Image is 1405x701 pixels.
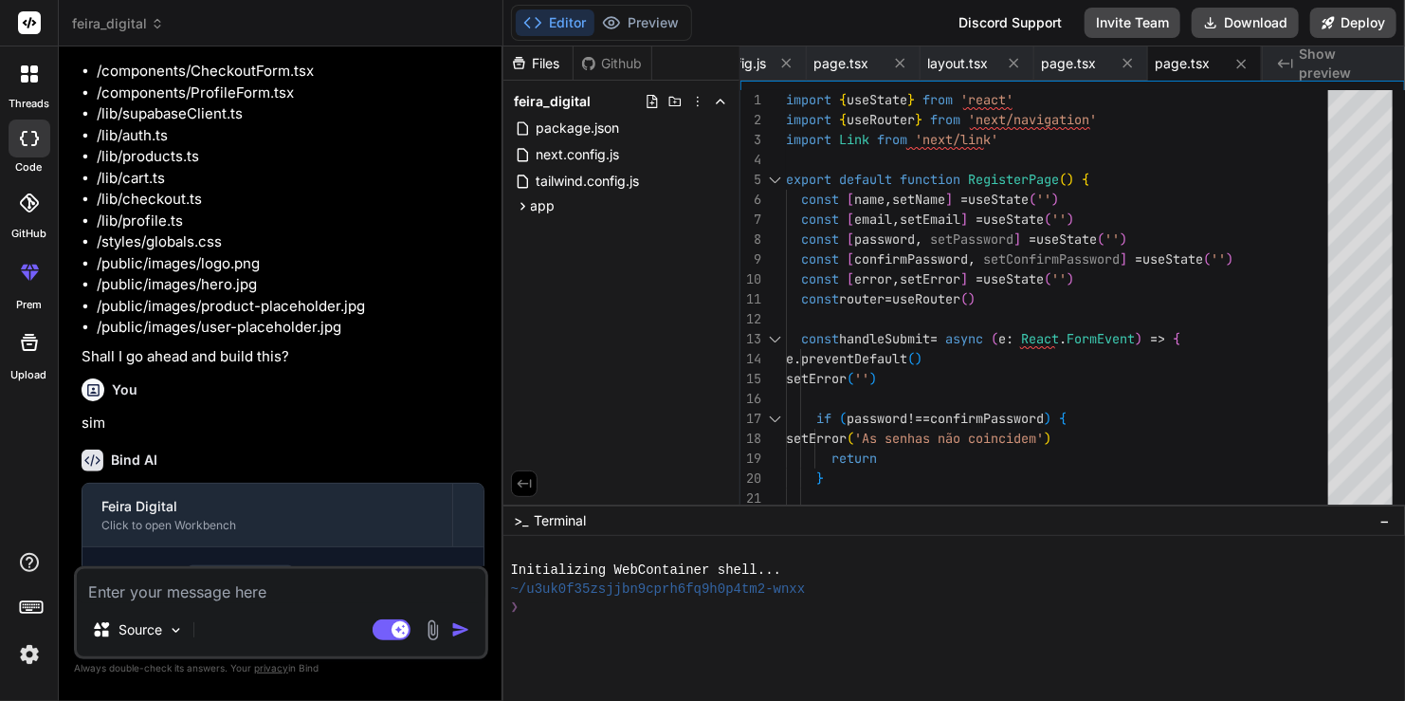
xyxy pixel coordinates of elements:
span: export [786,171,831,188]
span: package.json [535,117,622,139]
h6: Bind AI [111,451,157,470]
span: function [900,171,960,188]
div: 19 [740,449,761,469]
span: } [816,470,824,487]
span: ] [945,191,953,208]
button: − [1376,506,1394,536]
li: /lib/supabaseClient.ts [97,103,484,125]
span: { [1082,171,1089,188]
img: settings [13,638,46,671]
h6: You [112,380,137,399]
span: ~/u3uk0f35zsjjbn9cprh6fq9h0p4tm2-wnxx [511,581,806,599]
label: threads [9,96,49,112]
span: import [786,131,831,148]
div: 9 [740,249,761,269]
span: setError [786,430,847,447]
span: name [854,191,885,208]
span: : [1006,330,1013,347]
div: 4 [740,150,761,170]
span: , [892,211,900,228]
li: /components/CheckoutForm.tsx [97,61,484,83]
span: = [1029,231,1036,248]
span: setError [786,370,847,387]
span: ) [869,370,877,387]
span: const [801,330,839,347]
li: /lib/cart.ts [97,168,484,190]
span: = [960,191,968,208]
li: /public/images/user-placeholder.jpg [97,317,484,339]
span: ) [1135,330,1142,347]
span: !== [907,410,930,427]
div: Click to open Workbench [101,518,433,533]
span: setName [892,191,945,208]
li: /lib/products.ts [97,146,484,168]
div: Github [574,54,651,73]
span: RegisterPage [968,171,1059,188]
div: 20 [740,469,761,489]
span: ( [1044,211,1051,228]
span: page.tsx [814,54,869,73]
span: feira_digital [72,14,164,33]
span: 'next/link' [915,131,998,148]
span: useState [983,211,1044,228]
span: 'As senhas não coincidem' [854,430,1044,447]
span: import [786,91,831,108]
span: Link [839,131,869,148]
span: ) [1067,270,1074,287]
span: const [801,211,839,228]
span: page.tsx [1156,54,1211,73]
span: const [801,250,839,267]
span: ( [991,330,998,347]
span: { [1173,330,1180,347]
p: Always double-check its answers. Your in Bind [74,659,488,677]
div: 12 [740,309,761,329]
span: } [915,111,922,128]
span: error [854,270,892,287]
span: return [831,450,877,467]
span: , [968,250,976,267]
label: code [16,159,43,175]
span: = [976,270,983,287]
span: '' [1036,191,1051,208]
span: setConfirmPassword [983,250,1120,267]
img: attachment [422,619,444,641]
span: import [786,111,831,128]
div: 2 [740,110,761,130]
span: >_ [515,511,529,530]
span: const [801,270,839,287]
span: ] [960,211,968,228]
span: '' [854,370,869,387]
span: Show preview [1299,45,1390,83]
span: ( [907,350,915,367]
img: Pick Models [168,622,184,638]
span: const [801,231,839,248]
p: sim [82,413,484,434]
span: ( [1059,171,1067,188]
span: = [885,290,892,307]
button: Invite Team [1085,8,1180,38]
span: e [786,350,794,367]
span: from [922,91,953,108]
p: Source [119,620,162,639]
span: useRouter [847,111,915,128]
span: from [877,131,907,148]
button: Feira DigitalClick to open Workbench [82,484,452,546]
div: 18 [740,429,761,449]
span: useState [983,270,1044,287]
span: => [1150,330,1165,347]
span: setError [900,270,960,287]
span: , [915,231,922,248]
button: Preview [594,9,687,36]
span: email [854,211,892,228]
div: 1 [740,90,761,110]
span: ] [1120,250,1127,267]
div: 10 [740,269,761,289]
span: page.tsx [1042,54,1097,73]
button: Download [1192,8,1299,38]
span: tailwind.config.js [535,170,642,193]
div: 3 [740,130,761,150]
div: Click to collapse the range. [763,329,788,349]
span: ( [1029,191,1036,208]
div: 8 [740,230,761,249]
span: Initializing WebContainer shell... [511,562,782,580]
